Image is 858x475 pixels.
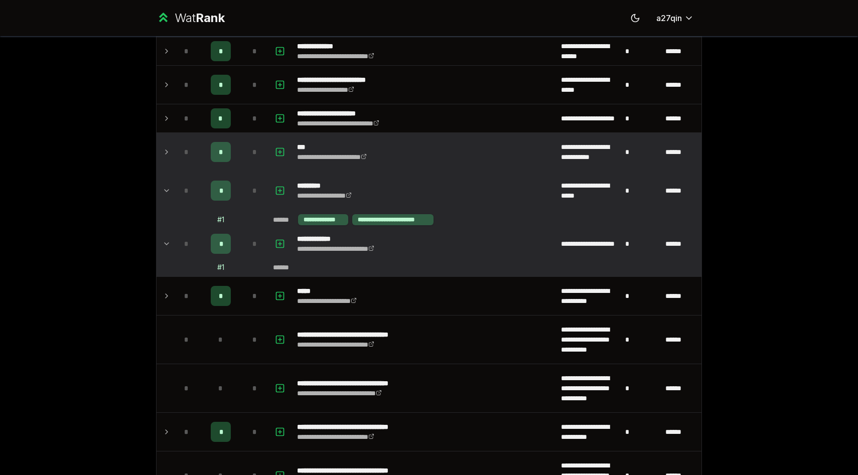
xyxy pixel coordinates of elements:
span: Rank [196,11,225,25]
div: # 1 [217,262,224,272]
span: a27qin [656,12,682,24]
button: a27qin [648,9,702,27]
div: # 1 [217,215,224,225]
div: Wat [175,10,225,26]
a: WatRank [156,10,225,26]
